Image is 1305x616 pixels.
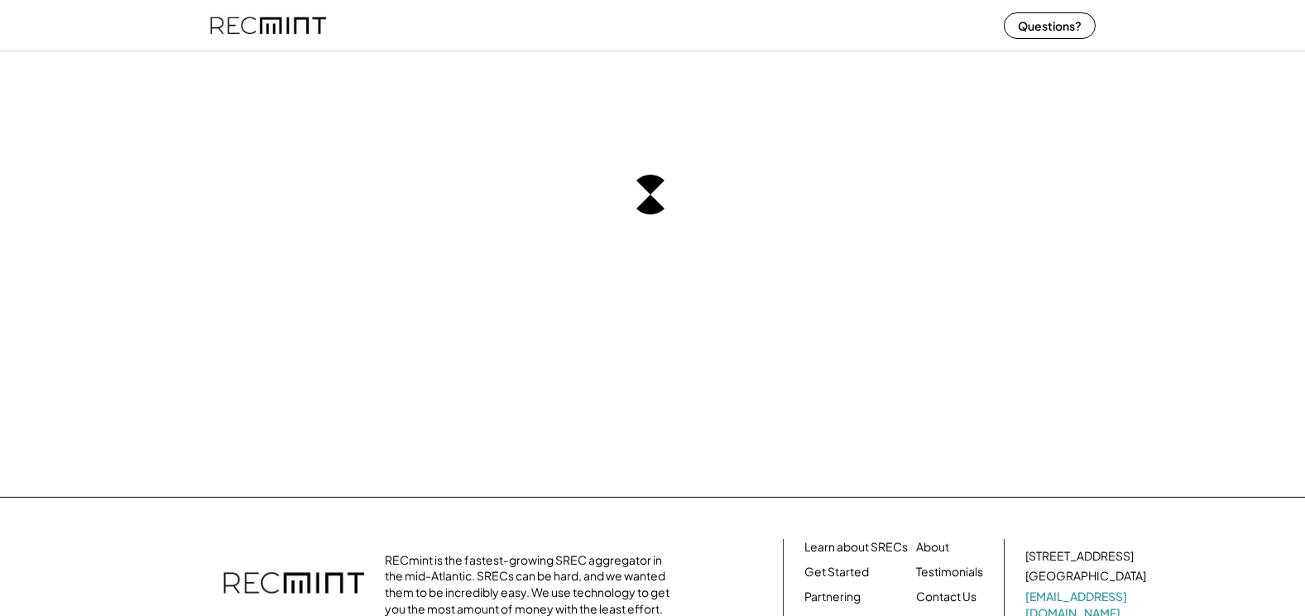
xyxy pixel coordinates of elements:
a: Get Started [804,564,869,580]
div: [STREET_ADDRESS] [1025,548,1134,565]
button: Questions? [1004,12,1096,39]
a: Partnering [804,589,861,605]
div: [GEOGRAPHIC_DATA] [1025,568,1146,585]
img: recmint-logotype%403x%20%281%29.jpeg [210,3,326,47]
img: recmint-logotype%403x.png [223,556,364,614]
a: Learn about SRECs [804,539,908,556]
a: About [916,539,949,556]
a: Contact Us [916,589,976,605]
a: Testimonials [916,564,983,580]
